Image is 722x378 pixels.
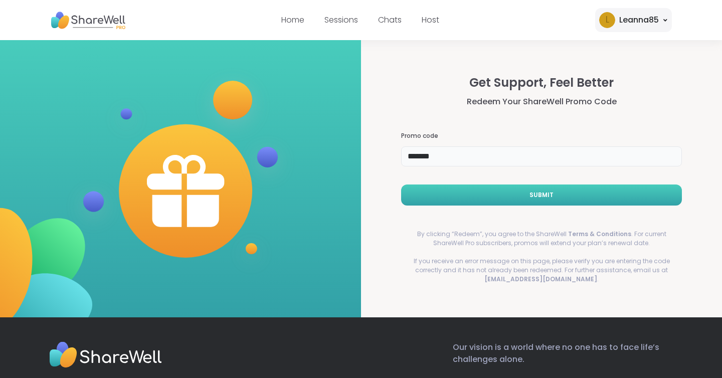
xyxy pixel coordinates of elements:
h2: Get Support, Feel Better [401,74,682,92]
img: Sharewell [49,341,162,370]
p: If you receive an error message on this page, please verify you are entering the code correctly a... [401,257,682,284]
a: Host [422,14,439,26]
a: Chats [378,14,402,26]
div: Leanna85 [619,14,659,26]
a: Sessions [324,14,358,26]
a: Terms & Conditions [568,230,631,238]
span: L [606,14,609,27]
span: Submit [529,191,554,200]
p: By clicking “Redeem”, you agree to the ShareWell . For current ShareWell Pro subscribers, promos ... [401,230,682,248]
a: [EMAIL_ADDRESS][DOMAIN_NAME] [484,275,597,283]
h3: Promo code [401,132,682,140]
h3: Redeem Your ShareWell Promo Code [401,96,682,108]
a: Home [281,14,304,26]
button: Submit [401,184,682,206]
img: ShareWell Nav Logo [50,7,125,34]
p: Our vision is a world where no one has to face life’s challenges alone. [453,341,672,373]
